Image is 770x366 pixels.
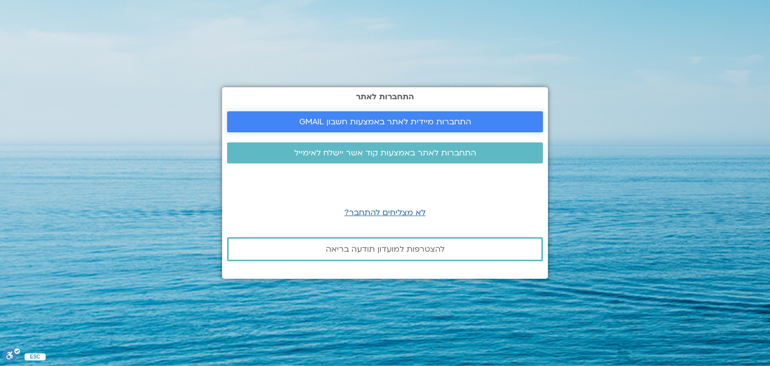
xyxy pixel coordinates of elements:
[344,207,426,218] a: לא מצליחים להתחבר?
[227,111,543,132] a: התחברות מיידית לאתר באמצעות חשבון GMAIL
[299,117,471,126] span: התחברות מיידית לאתר באמצעות חשבון GMAIL
[227,237,543,261] a: להצטרפות למועדון תודעה בריאה
[227,142,543,163] a: התחברות לאתר באמצעות קוד אשר יישלח לאימייל
[294,148,476,157] span: התחברות לאתר באמצעות קוד אשר יישלח לאימייל
[326,245,445,254] span: להצטרפות למועדון תודעה בריאה
[227,92,543,101] h2: התחברות לאתר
